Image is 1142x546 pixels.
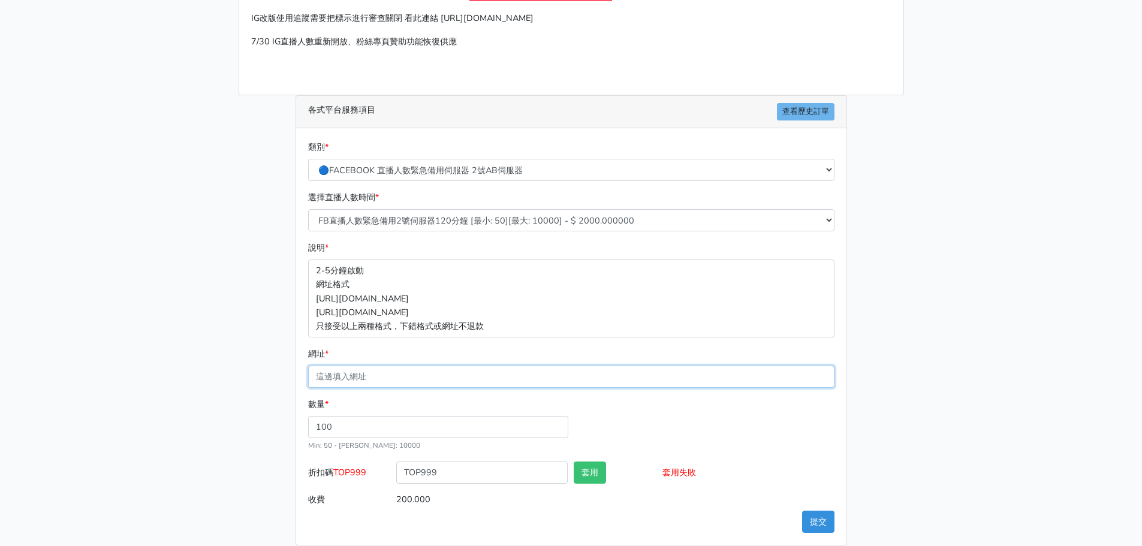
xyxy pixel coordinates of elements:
label: 說明 [308,241,329,255]
p: 7/30 IG直播人數重新開放、粉絲專頁贊助功能恢復供應 [251,35,891,49]
p: 2-5分鐘啟動 網址格式 [URL][DOMAIN_NAME] [URL][DOMAIN_NAME] 只接受以上兩種格式，下錯格式或網址不退款 [308,260,834,337]
label: 數量 [308,397,329,411]
div: 各式平台服務項目 [296,96,846,128]
label: 選擇直播人數時間 [308,191,379,204]
label: 收費 [305,488,394,511]
label: 折扣碼 [305,461,394,488]
button: 提交 [802,511,834,533]
small: Min: 50 - [PERSON_NAME]: 10000 [308,441,420,450]
label: 網址 [308,347,329,361]
a: 查看歷史訂單 [777,103,834,120]
span: TOP999 [333,466,366,478]
button: 套用 [574,461,606,484]
input: 這邊填入網址 [308,366,834,388]
label: 類別 [308,140,329,154]
p: IG改版使用追蹤需要把標示進行審查關閉 看此連結 [URL][DOMAIN_NAME] [251,11,891,25]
